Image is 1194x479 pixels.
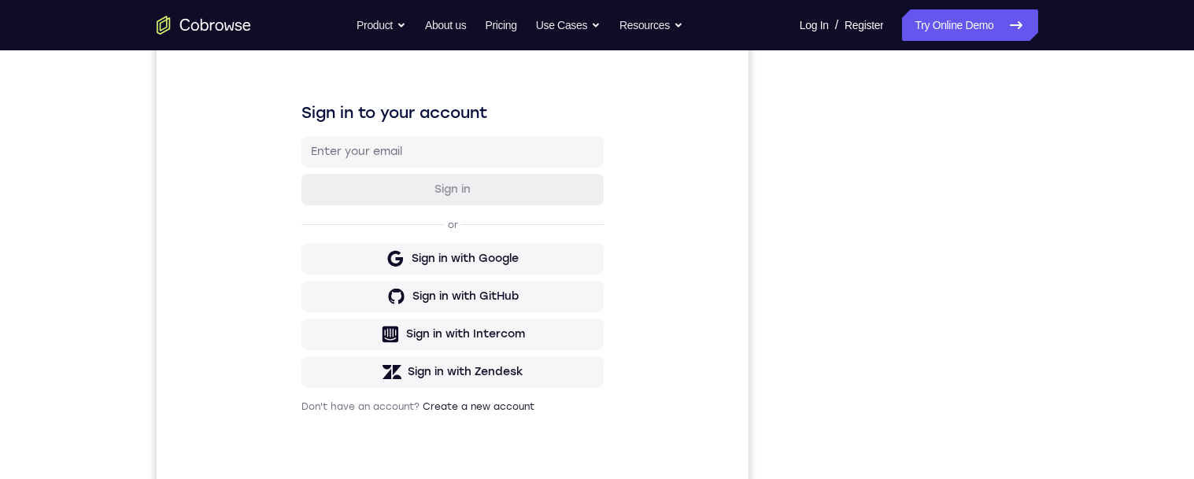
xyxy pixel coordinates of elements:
div: Sign in with GitHub [256,295,362,311]
button: Use Cases [536,9,601,41]
a: Pricing [485,9,516,41]
button: Sign in with Zendesk [145,363,447,394]
button: Resources [619,9,683,41]
a: Try Online Demo [902,9,1037,41]
span: / [835,16,838,35]
button: Sign in with GitHub [145,287,447,319]
div: Sign in with Zendesk [251,370,367,386]
p: or [288,225,305,238]
p: Don't have an account? [145,407,447,419]
button: Product [357,9,406,41]
a: About us [425,9,466,41]
a: Create a new account [266,407,378,418]
button: Sign in with Intercom [145,325,447,356]
a: Log In [800,9,829,41]
a: Go to the home page [157,16,251,35]
button: Sign in with Google [145,249,447,281]
div: Sign in with Google [255,257,362,273]
a: Register [845,9,883,41]
div: Sign in with Intercom [250,333,368,348]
